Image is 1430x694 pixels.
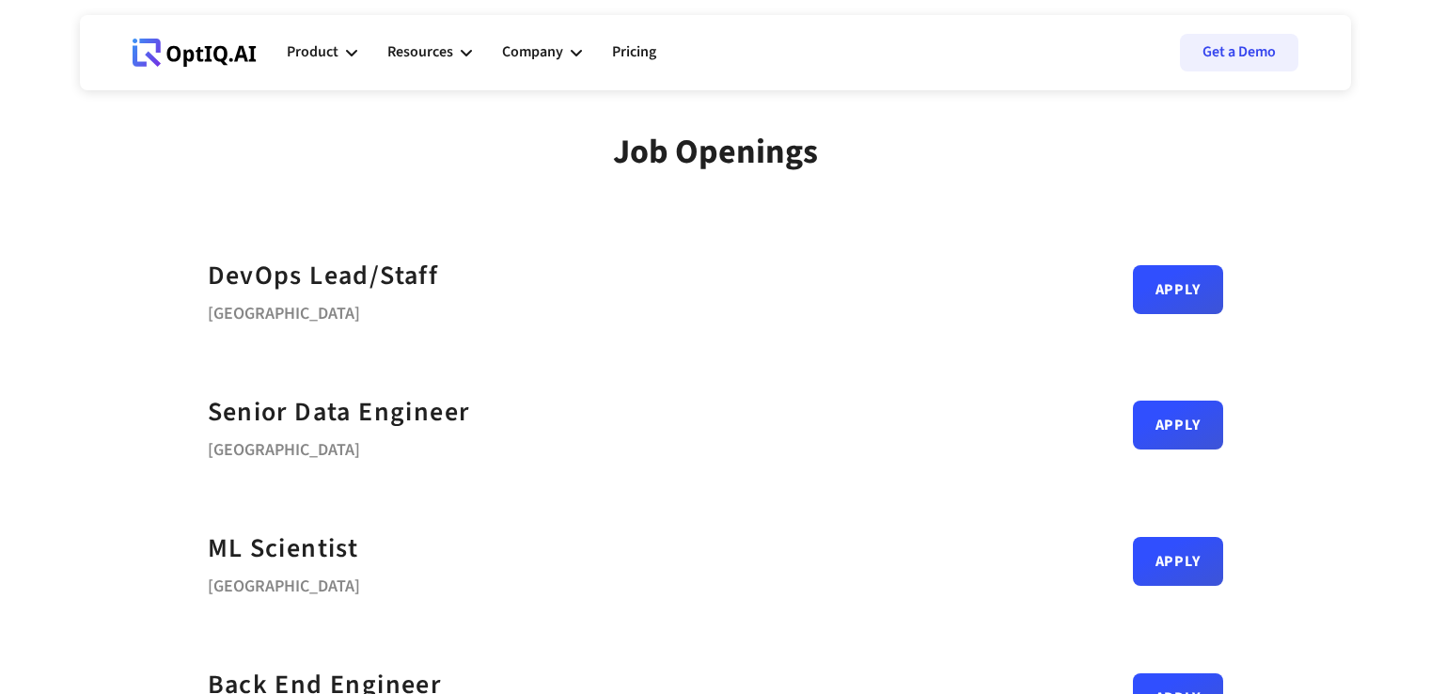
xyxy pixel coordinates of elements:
div: Webflow Homepage [133,66,134,67]
div: [GEOGRAPHIC_DATA] [208,570,360,596]
div: Product [287,24,357,81]
div: Job Openings [613,132,818,172]
div: [GEOGRAPHIC_DATA] [208,434,470,460]
div: Product [287,39,338,65]
div: [GEOGRAPHIC_DATA] [208,297,439,323]
a: Pricing [612,24,656,81]
div: Resources [387,39,453,65]
a: ML Scientist [208,528,359,570]
a: Apply [1133,401,1223,450]
div: Resources [387,24,472,81]
a: Apply [1133,265,1223,314]
a: Senior Data Engineer [208,391,470,434]
a: Get a Demo [1180,34,1298,71]
a: Webflow Homepage [133,24,257,81]
div: Company [502,24,582,81]
a: Apply [1133,537,1223,586]
div: Company [502,39,563,65]
a: DevOps Lead/Staff [208,255,439,297]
